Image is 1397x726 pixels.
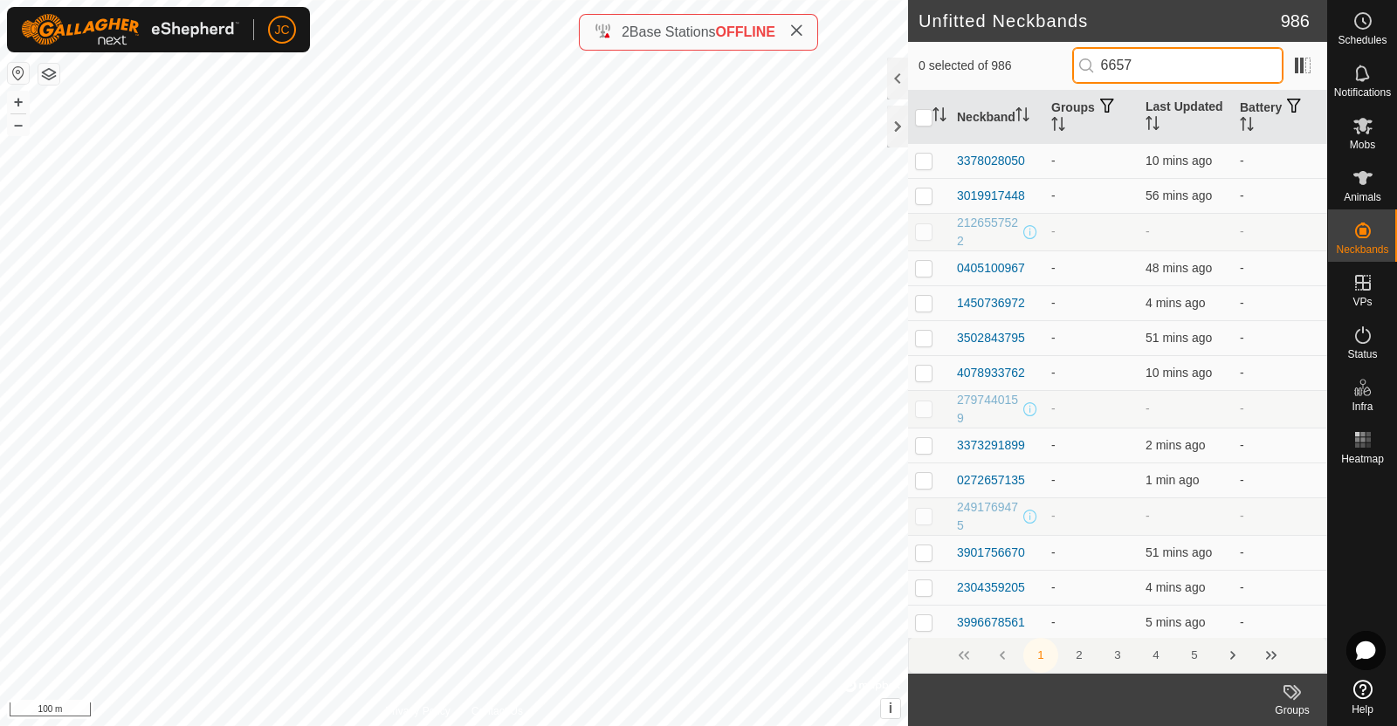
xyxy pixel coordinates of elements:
[385,703,451,719] a: Privacy Policy
[919,10,1281,31] h2: Unfitted Neckbands
[1044,497,1139,535] td: -
[1044,535,1139,570] td: -
[1233,178,1327,213] td: -
[1044,178,1139,213] td: -
[1044,570,1139,605] td: -
[957,294,1025,312] div: 1450736972
[1062,638,1097,673] button: 2
[1146,261,1212,275] span: 13 Aug 2025, 4:05 pm
[1177,638,1212,673] button: 5
[1044,213,1139,250] td: -
[8,114,29,135] button: –
[1146,331,1212,345] span: 13 Aug 2025, 4:02 pm
[1100,638,1135,673] button: 3
[1233,285,1327,320] td: -
[1044,390,1139,428] td: -
[274,21,289,39] span: JC
[957,187,1025,205] div: 3019917448
[1233,250,1327,285] td: -
[889,701,892,716] span: i
[1146,473,1199,487] span: 13 Aug 2025, 4:52 pm
[1139,91,1233,144] th: Last Updated
[622,24,630,39] span: 2
[1146,509,1150,523] span: -
[950,91,1044,144] th: Neckband
[21,14,239,45] img: Gallagher Logo
[8,63,29,84] button: Reset Map
[1146,366,1212,380] span: 13 Aug 2025, 4:44 pm
[630,24,716,39] span: Base Stations
[1336,244,1388,255] span: Neckbands
[881,699,900,718] button: i
[1233,91,1327,144] th: Battery
[932,110,946,124] p-sorticon: Activate to sort
[1044,355,1139,390] td: -
[1352,401,1373,412] span: Infra
[1233,320,1327,355] td: -
[1215,638,1250,673] button: Next Page
[1233,535,1327,570] td: -
[957,152,1025,170] div: 3378028050
[1146,580,1205,594] span: 13 Aug 2025, 4:49 pm
[1334,87,1391,98] span: Notifications
[1347,349,1377,360] span: Status
[957,498,1020,535] div: 2491769475
[1257,702,1327,718] div: Groups
[716,24,775,39] span: OFFLINE
[1328,673,1397,722] a: Help
[1051,120,1065,134] p-sorticon: Activate to sort
[1240,120,1254,134] p-sorticon: Activate to sort
[1044,320,1139,355] td: -
[957,391,1020,428] div: 2797440159
[471,703,523,719] a: Contact Us
[1146,154,1212,168] span: 13 Aug 2025, 4:44 pm
[1233,213,1327,250] td: -
[1352,297,1372,307] span: VPs
[1146,224,1150,238] span: -
[1146,401,1150,415] span: -
[957,436,1025,455] div: 3373291899
[1044,91,1139,144] th: Groups
[957,364,1025,382] div: 4078933762
[1281,8,1310,34] span: 986
[1233,497,1327,535] td: -
[1352,704,1373,715] span: Help
[1044,428,1139,462] td: -
[1233,605,1327,640] td: -
[1344,192,1381,202] span: Animals
[1146,119,1160,133] p-sorticon: Activate to sort
[957,544,1025,562] div: 3901756670
[957,329,1025,347] div: 3502843795
[1233,462,1327,497] td: -
[1146,438,1205,452] span: 13 Aug 2025, 4:52 pm
[1044,143,1139,178] td: -
[1023,638,1058,673] button: 1
[1233,390,1327,428] td: -
[1233,355,1327,390] td: -
[8,92,29,113] button: +
[1233,428,1327,462] td: -
[1233,143,1327,178] td: -
[1015,110,1029,124] p-sorticon: Activate to sort
[957,471,1025,490] div: 0272657135
[957,259,1025,277] div: 0405100967
[1350,140,1375,150] span: Mobs
[957,214,1020,250] div: 2126557522
[957,579,1025,597] div: 2304359205
[1341,454,1384,464] span: Heatmap
[1044,462,1139,497] td: -
[919,57,1072,75] span: 0 selected of 986
[1146,296,1205,310] span: 13 Aug 2025, 4:49 pm
[1044,250,1139,285] td: -
[1044,605,1139,640] td: -
[1072,47,1283,84] input: Search (S)
[1233,570,1327,605] td: -
[1254,638,1289,673] button: Last Page
[957,613,1025,632] div: 3996678561
[1146,545,1212,559] span: 13 Aug 2025, 4:03 pm
[1146,188,1212,202] span: 13 Aug 2025, 3:58 pm
[38,64,59,85] button: Map Layers
[1139,638,1173,673] button: 4
[1338,35,1387,45] span: Schedules
[1146,615,1205,629] span: 13 Aug 2025, 4:49 pm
